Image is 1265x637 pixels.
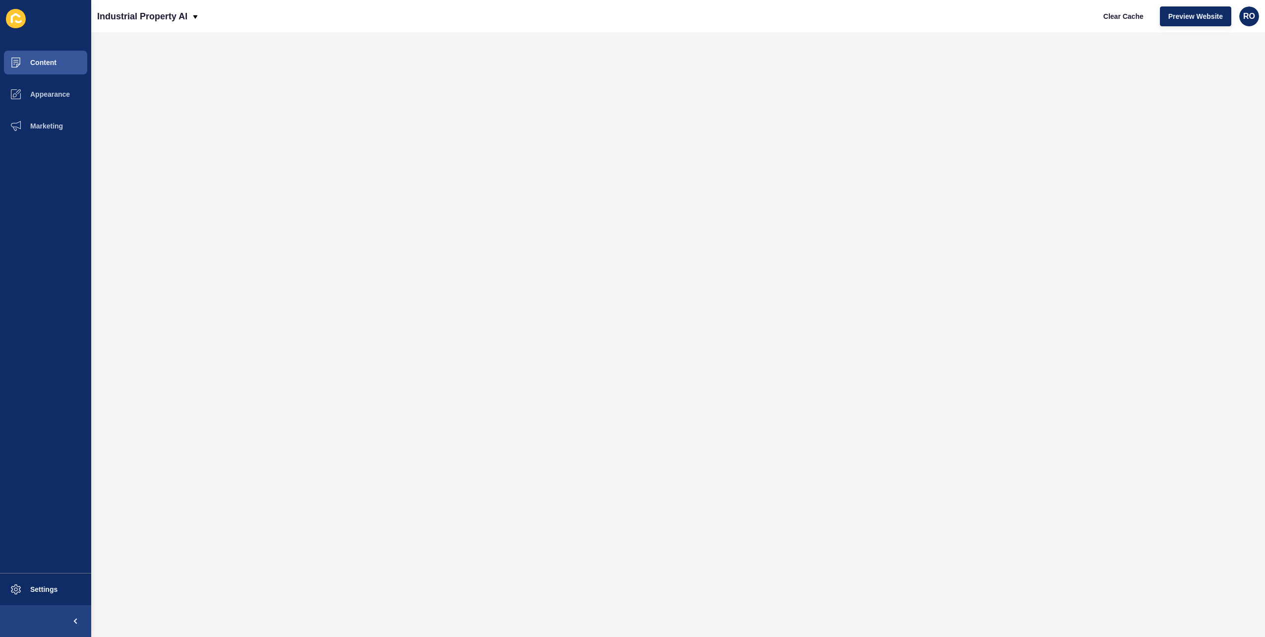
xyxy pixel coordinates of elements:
span: Preview Website [1168,11,1223,21]
button: Preview Website [1160,6,1231,26]
span: Clear Cache [1103,11,1144,21]
p: Industrial Property AI [97,4,187,29]
button: Clear Cache [1095,6,1152,26]
span: RO [1243,11,1255,21]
